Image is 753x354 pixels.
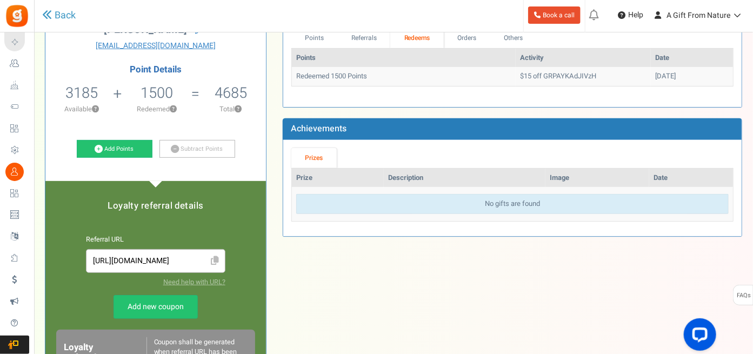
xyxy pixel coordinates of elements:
[56,201,255,211] h5: Loyalty referral details
[390,28,444,48] a: Redeems
[54,41,258,51] a: [EMAIL_ADDRESS][DOMAIN_NAME]
[528,6,581,24] a: Book a call
[114,295,198,319] a: Add new coupon
[215,85,247,101] h5: 4685
[545,169,649,188] th: Image
[614,6,648,24] a: Help
[516,67,651,86] td: $15 off GRPAYKAdJIVzH
[141,85,173,101] h5: 1500
[42,9,76,23] a: Back
[651,67,733,86] td: [DATE]
[206,252,224,271] span: Click to Copy
[516,49,651,68] th: Activity
[86,236,225,244] h6: Referral URL
[736,285,751,306] span: FAQs
[296,194,729,214] div: No gifts are found
[384,169,545,188] th: Description
[92,106,99,113] button: ?
[667,10,730,21] span: A Gift From Nature
[5,4,29,28] img: Gratisfaction
[77,140,152,158] a: Add Points
[649,169,733,188] th: Date
[159,140,235,158] a: Subtract Points
[338,28,391,48] a: Referrals
[235,106,242,113] button: ?
[201,104,261,114] p: Total
[291,28,338,48] a: Points
[625,10,643,21] span: Help
[291,122,346,135] b: Achievements
[65,82,98,104] span: 3185
[291,148,337,168] a: Prizes
[163,277,225,287] a: Need help with URL?
[651,49,733,68] th: Date
[444,28,490,48] a: Orders
[123,104,190,114] p: Redeemed
[490,28,537,48] a: Others
[292,49,516,68] th: Points
[51,104,112,114] p: Available
[45,65,266,75] h4: Point Details
[292,169,384,188] th: Prize
[170,106,177,113] button: ?
[292,67,516,86] td: Redeemed 1500 Points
